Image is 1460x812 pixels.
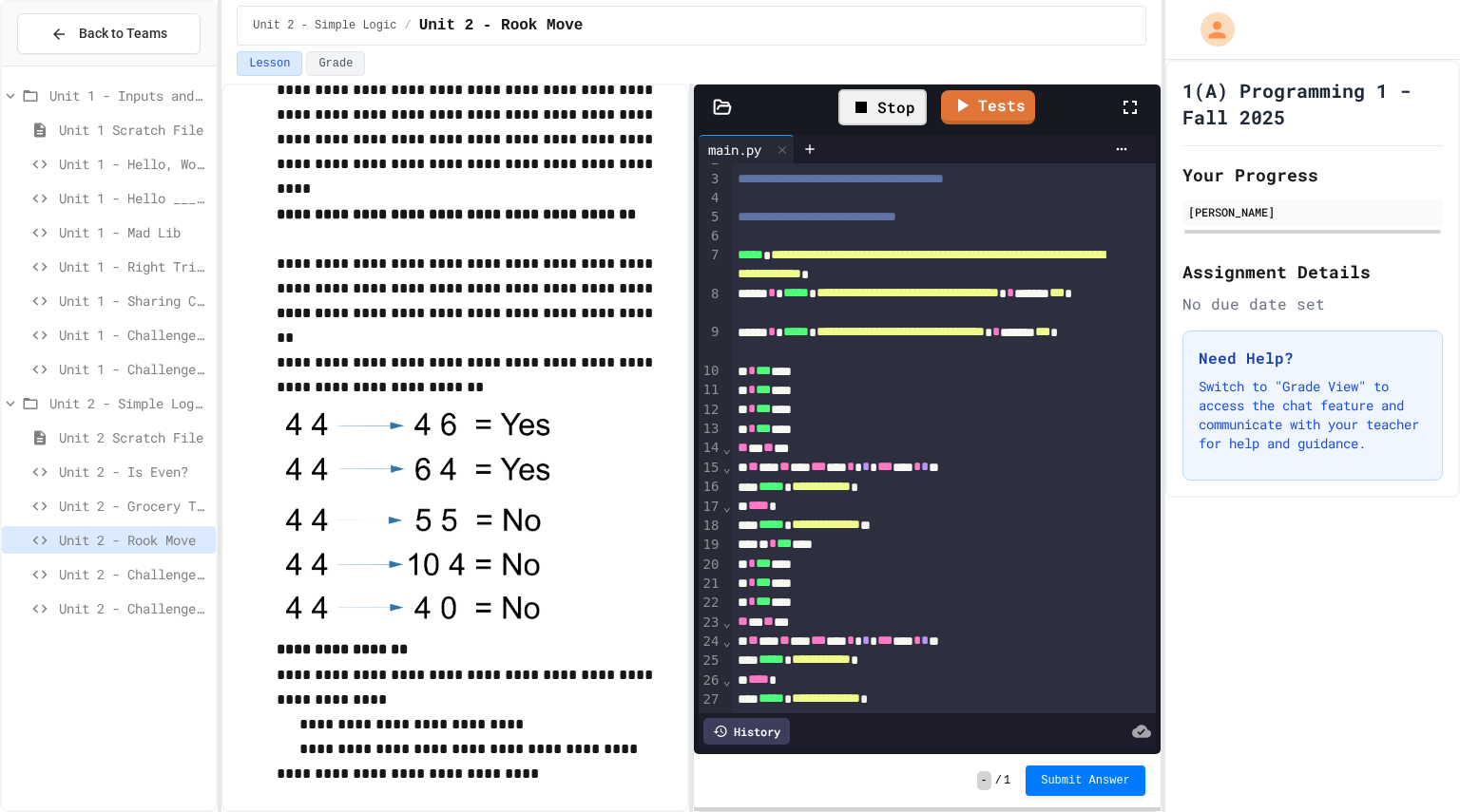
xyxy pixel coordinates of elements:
div: main.py [699,140,771,160]
span: Fold line [721,441,731,456]
div: 24 [699,633,722,651]
div: 7 [699,246,722,285]
span: Unit 1 - Hello _____ [59,188,208,208]
h1: 1(A) Programming 1 - Fall 2025 [1182,77,1443,130]
div: 9 [699,323,722,362]
span: Unit 1 - Challenge Project - Cat Years Calculator [59,325,208,345]
div: 6 [699,227,722,246]
div: 18 [699,517,722,536]
span: Unit 1 - Sharing Cookies [59,291,208,311]
div: 16 [699,478,722,497]
span: - [977,771,991,790]
div: 14 [699,439,722,458]
span: Unit 2 - Challenge Project - Type of Triangle [59,564,208,584]
div: My Account [1181,8,1239,51]
span: / [995,773,1002,788]
div: main.py [699,135,795,163]
button: Submit Answer [1026,765,1145,796]
div: 5 [699,208,722,227]
div: 20 [699,556,722,575]
span: Fold line [721,499,731,514]
span: Unit 1 - Hello, World! [59,154,208,174]
span: Unit 2 - Challenge Project - Colors on Chessboard [59,598,208,618]
span: Unit 1 - Inputs and Numbers [49,85,208,105]
div: 19 [699,536,722,555]
h2: Assignment Details [1182,258,1443,285]
p: Switch to "Grade View" to access the chat feature and communicate with your teacher for help and ... [1199,377,1427,453]
div: 21 [699,575,722,594]
button: Lesson [237,51,302,76]
div: No due date set [1182,293,1443,315]
a: Tests [941,90,1035,124]
div: 22 [699,594,722,613]
span: Unit 1 - Right Triangle Calculator [59,256,208,276]
span: Unit 1 - Challenge Project - Ancient Pyramid [59,359,208,379]
div: [PERSON_NAME] [1188,203,1437,220]
span: / [404,18,411,33]
div: 15 [699,459,722,478]
span: Unit 1 - Mad Lib [59,222,208,242]
span: Unit 2 - Simple Logic [49,393,208,413]
div: 11 [699,381,722,400]
span: Unit 2 - Is Even? [59,462,208,482]
span: Unit 2 - Rook Move [419,14,584,37]
span: Unit 2 - Rook Move [59,530,208,550]
div: History [703,718,790,745]
span: Unit 2 Scratch File [59,427,208,447]
div: 26 [699,671,722,690]
span: Unit 2 - Simple Logic [253,18,396,33]
div: 27 [699,690,722,709]
div: 10 [699,362,722,381]
span: Fold line [721,633,731,649]
h3: Need Help? [1199,347,1427,369]
button: Back to Teams [17,13,201,54]
span: Fold line [721,460,731,475]
div: 23 [699,614,722,633]
span: Unit 2 - Grocery Tracker [59,496,208,516]
span: Fold line [721,672,731,688]
span: Unit 1 Scratch File [59,120,208,140]
div: 17 [699,498,722,517]
div: 3 [699,170,722,189]
button: Grade [306,51,365,76]
span: Submit Answer [1041,773,1130,788]
span: Fold line [721,614,731,630]
div: 12 [699,401,722,420]
div: 4 [699,189,722,208]
span: 1 [1004,773,1010,788]
h2: Your Progress [1182,161,1443,188]
div: 25 [699,651,722,670]
span: Back to Teams [79,24,167,44]
div: Stop [838,89,927,125]
div: 13 [699,420,722,439]
div: 8 [699,285,722,324]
